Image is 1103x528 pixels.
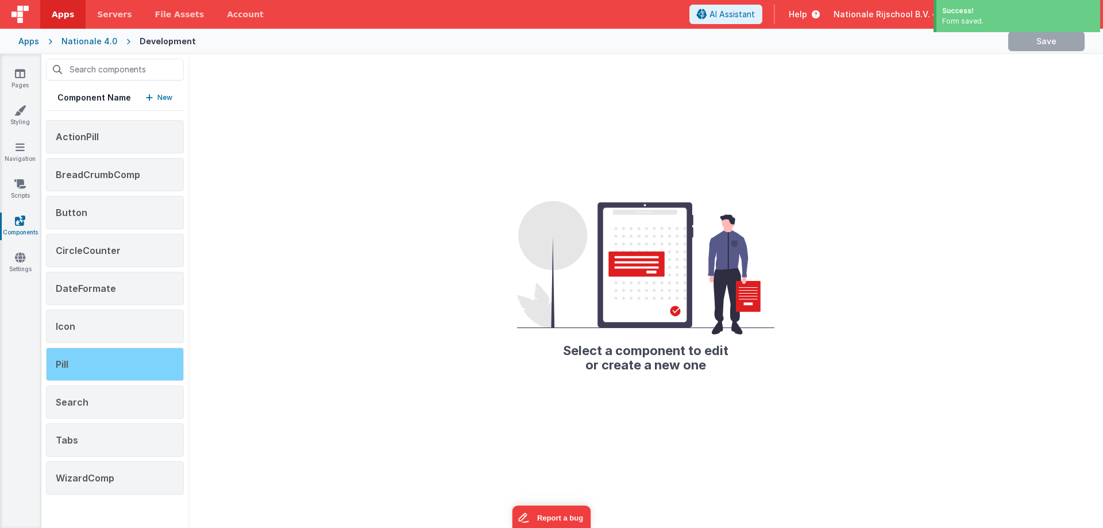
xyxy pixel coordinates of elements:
[834,9,1094,20] button: Nationale Rijschool B.V. — [EMAIL_ADDRESS][DOMAIN_NAME]
[52,9,74,20] span: Apps
[56,283,116,294] span: DateFormate
[517,334,774,371] h2: Select a component to edit or create a new one
[56,321,75,332] span: Icon
[56,359,68,370] span: Pill
[157,92,172,103] p: New
[97,9,132,20] span: Servers
[155,9,205,20] span: File Assets
[61,36,117,47] div: Nationale 4.0
[56,396,88,408] span: Search
[942,16,1094,26] div: Form saved.
[56,434,78,446] span: Tabs
[56,472,114,484] span: WizardComp
[146,92,172,103] button: New
[56,245,121,256] span: CircleCounter
[709,9,755,20] span: AI Assistant
[56,207,87,218] span: Button
[140,36,196,47] div: Development
[46,59,184,80] input: Search components
[834,9,940,20] span: Nationale Rijschool B.V. —
[789,9,807,20] span: Help
[18,36,39,47] div: Apps
[942,6,1094,16] div: Success!
[56,169,140,180] span: BreadCrumbComp
[56,131,99,142] span: ActionPill
[57,92,131,103] h5: Component Name
[1008,32,1085,51] button: Save
[689,5,762,24] button: AI Assistant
